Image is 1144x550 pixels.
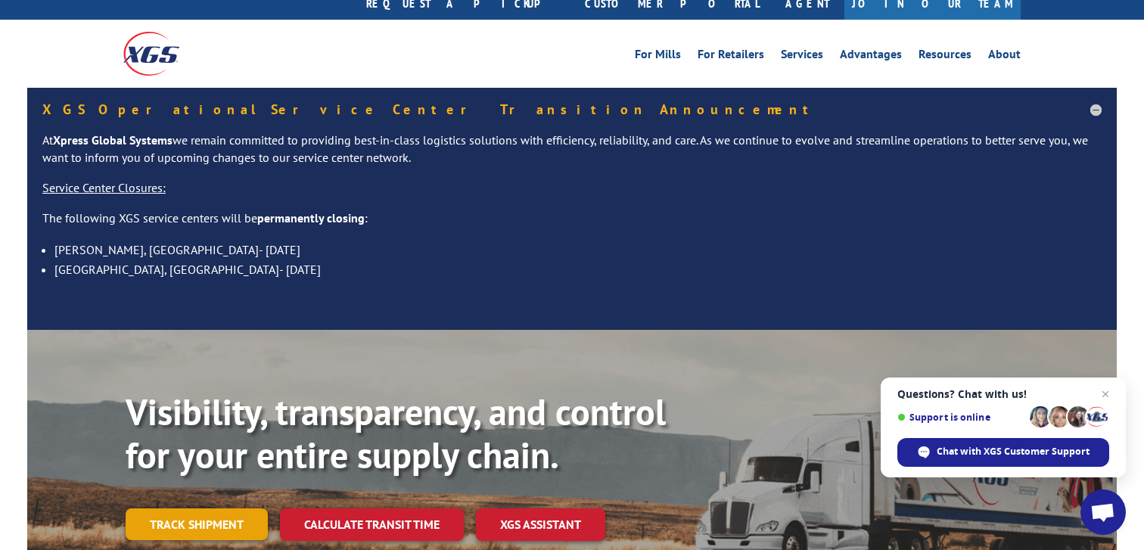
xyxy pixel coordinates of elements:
[257,210,365,225] strong: permanently closing
[53,132,173,148] strong: Xpress Global Systems
[937,445,1090,458] span: Chat with XGS Customer Support
[919,48,971,65] a: Resources
[1080,489,1126,535] a: Open chat
[126,388,666,479] b: Visibility, transparency, and control for your entire supply chain.
[988,48,1021,65] a: About
[54,259,1102,279] li: [GEOGRAPHIC_DATA], [GEOGRAPHIC_DATA]- [DATE]
[635,48,681,65] a: For Mills
[897,438,1109,467] span: Chat with XGS Customer Support
[698,48,764,65] a: For Retailers
[42,103,1102,117] h5: XGS Operational Service Center Transition Announcement
[280,508,464,541] a: Calculate transit time
[54,240,1102,259] li: [PERSON_NAME], [GEOGRAPHIC_DATA]- [DATE]
[42,132,1102,180] p: At we remain committed to providing best-in-class logistics solutions with efficiency, reliabilit...
[126,508,268,540] a: Track shipment
[897,412,1024,423] span: Support is online
[476,508,605,541] a: XGS ASSISTANT
[897,388,1109,400] span: Questions? Chat with us!
[840,48,902,65] a: Advantages
[42,210,1102,240] p: The following XGS service centers will be :
[781,48,823,65] a: Services
[42,180,166,195] u: Service Center Closures:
